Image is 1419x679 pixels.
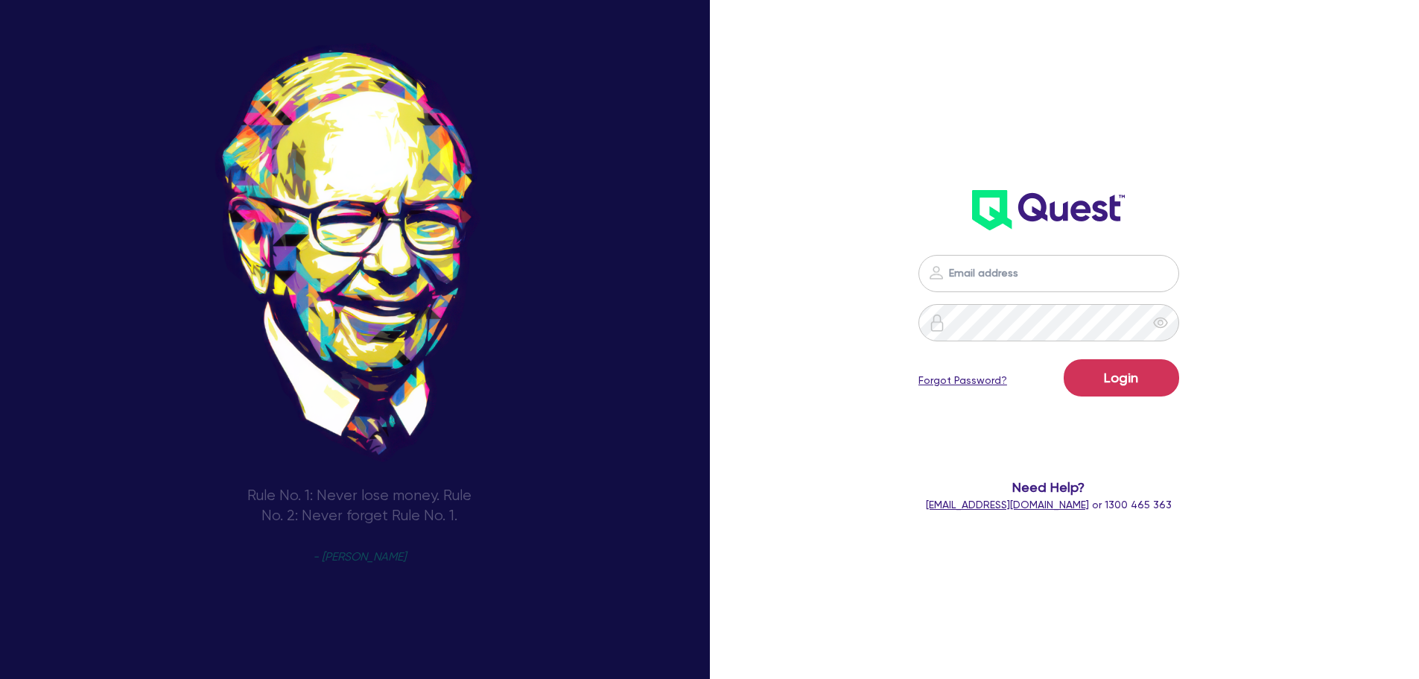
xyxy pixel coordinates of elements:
input: Email address [918,255,1179,292]
a: [EMAIL_ADDRESS][DOMAIN_NAME] [926,499,1089,511]
button: Login [1064,359,1179,397]
span: eye [1153,315,1168,330]
img: wH2k97JdezQIQAAAABJRU5ErkJggg== [972,190,1125,230]
img: icon-password [927,264,945,282]
a: Forgot Password? [918,373,1007,388]
span: or 1300 465 363 [926,499,1172,511]
span: - [PERSON_NAME] [313,552,406,563]
span: Need Help? [859,477,1239,497]
img: icon-password [928,314,946,332]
